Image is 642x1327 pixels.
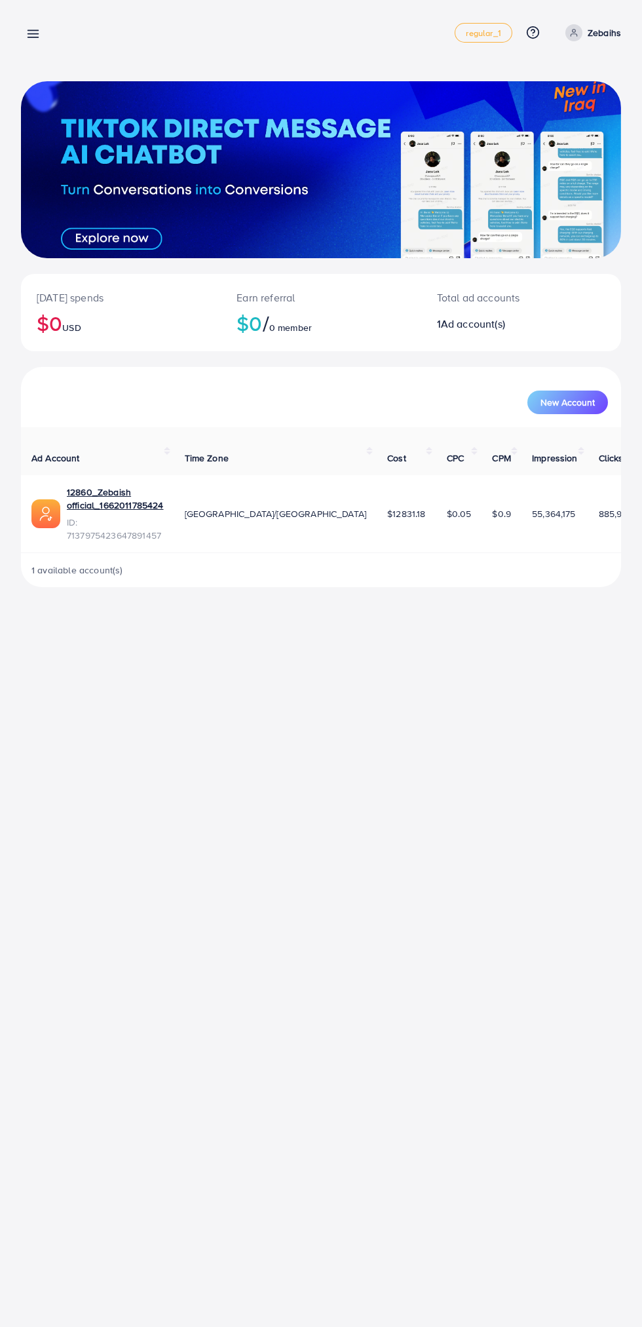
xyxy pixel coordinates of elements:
span: regular_1 [466,29,500,37]
p: Zebaihs [588,25,621,41]
span: New Account [540,398,595,407]
span: 55,364,175 [532,507,576,520]
span: USD [62,321,81,334]
img: ic-ads-acc.e4c84228.svg [31,499,60,528]
span: Cost [387,452,406,465]
span: Ad Account [31,452,80,465]
span: Clicks [599,452,624,465]
span: CPM [492,452,510,465]
p: Earn referral [236,290,405,305]
p: Total ad accounts [437,290,556,305]
span: / [263,308,269,338]
p: [DATE] spends [37,290,205,305]
span: $0.05 [447,507,472,520]
span: ID: 7137975423647891457 [67,516,164,543]
span: Impression [532,452,578,465]
span: [GEOGRAPHIC_DATA]/[GEOGRAPHIC_DATA] [185,507,367,520]
span: Ad account(s) [441,317,505,331]
span: CPC [447,452,464,465]
a: 12860_Zebaish official_1662011785424 [67,486,164,512]
iframe: Chat [586,1268,632,1317]
span: $12831.18 [387,507,425,520]
span: 885,929 [599,507,633,520]
h2: 1 [437,318,556,330]
a: regular_1 [455,23,512,43]
button: New Account [527,391,608,414]
span: 0 member [269,321,312,334]
span: 1 available account(s) [31,564,123,577]
h2: $0 [37,311,205,336]
a: Zebaihs [560,24,621,41]
span: $0.9 [492,507,511,520]
span: Time Zone [185,452,229,465]
h2: $0 [236,311,405,336]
